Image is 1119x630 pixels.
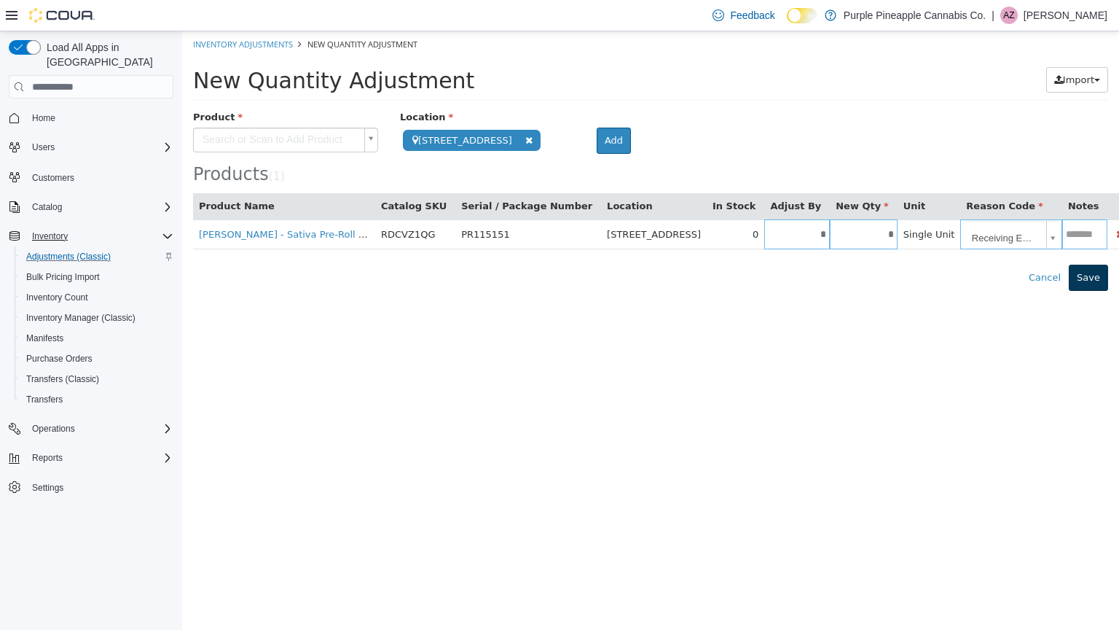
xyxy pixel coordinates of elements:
[864,36,926,62] button: Import
[15,328,179,349] button: Manifests
[3,477,179,498] button: Settings
[20,268,106,286] a: Bulk Pricing Import
[11,96,196,121] a: Search or Scan to Add Product
[91,139,98,152] span: 1
[26,394,63,405] span: Transfers
[26,139,60,156] button: Users
[1024,7,1107,24] p: [PERSON_NAME]
[787,8,817,23] input: Dark Mode
[20,289,94,306] a: Inventory Count
[721,198,773,209] span: Single Unit
[273,188,419,218] td: PR115151
[11,80,60,91] span: Product
[20,391,173,408] span: Transfers
[218,80,271,91] span: Location
[425,198,519,209] span: [STREET_ADDRESS]
[20,330,69,347] a: Manifests
[15,369,179,389] button: Transfers (Classic)
[26,271,100,283] span: Bulk Pricing Import
[20,391,68,408] a: Transfers
[415,96,449,122] button: Add
[3,448,179,468] button: Reports
[12,97,176,120] span: Search or Scan to Add Product
[32,141,55,153] span: Users
[3,226,179,246] button: Inventory
[26,139,173,156] span: Users
[787,23,788,24] span: Dark Mode
[26,478,173,497] span: Settings
[20,350,173,367] span: Purchase Orders
[20,289,173,306] span: Inventory Count
[20,268,173,286] span: Bulk Pricing Import
[20,330,173,347] span: Manifests
[32,423,75,435] span: Operations
[125,7,235,18] span: New Quantity Adjustment
[15,349,179,369] button: Purchase Orders
[784,169,860,180] span: Reason Code
[11,7,111,18] a: Inventory Adjustments
[32,112,55,124] span: Home
[20,350,98,367] a: Purchase Orders
[26,332,63,344] span: Manifests
[26,420,173,437] span: Operations
[992,7,994,24] p: |
[26,449,68,467] button: Reports
[9,101,173,536] nav: Complex example
[707,1,780,30] a: Feedback
[887,233,926,260] button: Save
[3,107,179,128] button: Home
[26,168,173,186] span: Customers
[844,7,986,24] p: Purple Pineapple Cannabis Co.
[26,198,173,216] span: Catalog
[26,479,69,497] a: Settings
[193,188,273,218] td: RDCVZ1QG
[17,198,206,209] a: [PERSON_NAME] - Sativa Pre-Roll - 1x1g
[11,36,292,62] span: New Quantity Adjustment
[26,373,99,385] span: Transfers (Classic)
[15,389,179,410] button: Transfers
[26,292,88,303] span: Inventory Count
[15,246,179,267] button: Adjustments (Classic)
[32,201,62,213] span: Catalog
[839,233,887,260] button: Cancel
[29,8,95,23] img: Cova
[279,168,413,182] button: Serial / Package Number
[15,287,179,308] button: Inventory Count
[26,198,68,216] button: Catalog
[87,139,103,152] small: ( )
[221,98,358,120] span: [STREET_ADDRESS]
[781,190,878,217] a: Receiving Error
[20,309,141,327] a: Inventory Manager (Classic)
[11,133,87,153] span: Products
[1003,7,1014,24] span: AZ
[20,309,173,327] span: Inventory Manager (Classic)
[32,172,74,184] span: Customers
[3,137,179,157] button: Users
[730,8,774,23] span: Feedback
[32,230,68,242] span: Inventory
[26,251,111,262] span: Adjustments (Classic)
[20,370,173,388] span: Transfers (Classic)
[26,109,61,127] a: Home
[26,420,81,437] button: Operations
[653,169,707,180] span: New Qty
[26,227,74,245] button: Inventory
[20,370,105,388] a: Transfers (Classic)
[886,168,919,182] button: Notes
[931,195,945,211] button: Delete Product
[3,166,179,187] button: Customers
[26,353,93,365] span: Purchase Orders
[26,109,173,127] span: Home
[17,168,95,182] button: Product Name
[781,190,859,219] span: Receiving Error
[15,267,179,287] button: Bulk Pricing Import
[32,452,63,464] span: Reports
[199,168,267,182] button: Catalog SKU
[20,248,117,265] a: Adjustments (Classic)
[3,197,179,217] button: Catalog
[588,168,642,182] button: Adjust By
[425,168,473,182] button: Location
[3,419,179,439] button: Operations
[721,168,746,182] button: Unit
[32,482,63,494] span: Settings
